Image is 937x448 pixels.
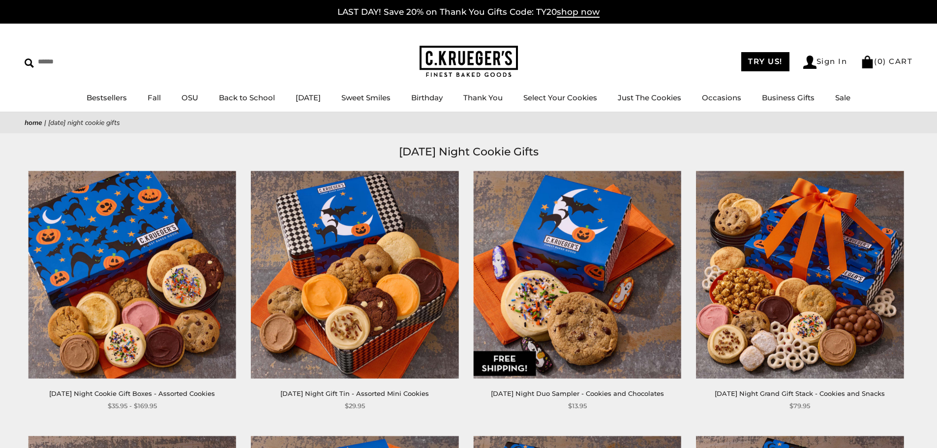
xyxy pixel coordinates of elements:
[474,171,681,378] img: Halloween Night Duo Sampler - Cookies and Chocolates
[337,7,600,18] a: LAST DAY! Save 20% on Thank You Gifts Code: TY20shop now
[411,93,443,102] a: Birthday
[702,93,741,102] a: Occasions
[715,389,885,397] a: [DATE] Night Grand Gift Stack - Cookies and Snacks
[696,171,904,378] img: Halloween Night Grand Gift Stack - Cookies and Snacks
[219,93,275,102] a: Back to School
[835,93,850,102] a: Sale
[44,118,46,127] span: |
[48,118,120,127] span: [DATE] Night Cookie Gifts
[108,401,157,411] span: $35.95 - $169.95
[49,389,215,397] a: [DATE] Night Cookie Gift Boxes - Assorted Cookies
[491,389,664,397] a: [DATE] Night Duo Sampler - Cookies and Chocolates
[251,171,458,378] img: Halloween Night Gift Tin - Assorted Mini Cookies
[877,57,883,66] span: 0
[29,171,236,378] img: Halloween Night Cookie Gift Boxes - Assorted Cookies
[87,93,127,102] a: Bestsellers
[181,93,198,102] a: OSU
[523,93,597,102] a: Select Your Cookies
[861,56,874,68] img: Bag
[39,143,898,161] h1: [DATE] Night Cookie Gifts
[861,57,912,66] a: (0) CART
[618,93,681,102] a: Just The Cookies
[803,56,847,69] a: Sign In
[25,54,142,69] input: Search
[345,401,365,411] span: $29.95
[568,401,587,411] span: $13.95
[25,117,912,128] nav: breadcrumbs
[557,7,600,18] span: shop now
[803,56,816,69] img: Account
[789,401,810,411] span: $79.95
[762,93,815,102] a: Business Gifts
[25,59,34,68] img: Search
[25,118,42,127] a: Home
[741,52,789,71] a: TRY US!
[420,46,518,78] img: C.KRUEGER'S
[463,93,503,102] a: Thank You
[148,93,161,102] a: Fall
[296,93,321,102] a: [DATE]
[280,389,429,397] a: [DATE] Night Gift Tin - Assorted Mini Cookies
[341,93,391,102] a: Sweet Smiles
